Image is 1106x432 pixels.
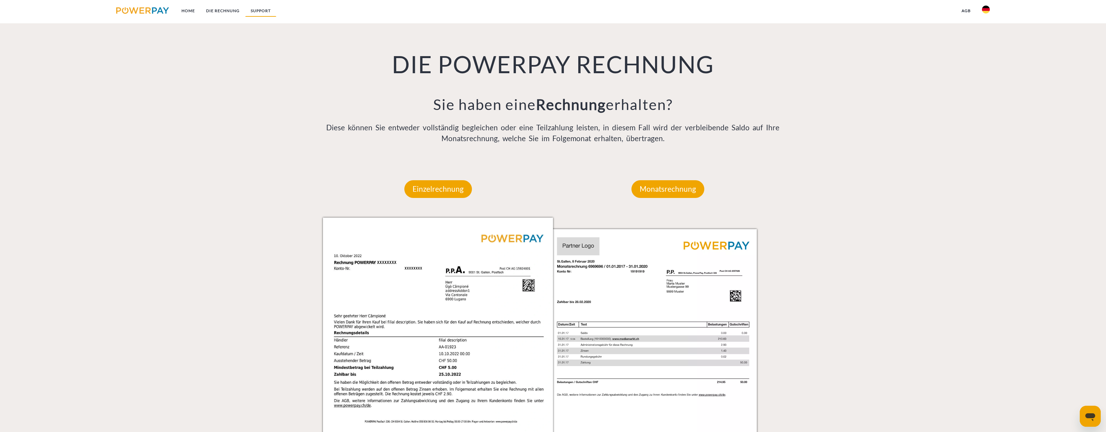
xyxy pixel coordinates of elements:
[956,5,976,17] a: agb
[1080,406,1101,427] iframe: Schaltfläche zum Öffnen des Messaging-Fensters
[536,96,606,113] b: Rechnung
[323,95,783,114] h3: Sie haben eine erhalten?
[116,7,169,14] img: logo-powerpay.svg
[245,5,276,17] a: SUPPORT
[631,180,704,198] p: Monatsrechnung
[982,6,990,13] img: de
[323,122,783,144] p: Diese können Sie entweder vollständig begleichen oder eine Teilzahlung leisten, in diesem Fall wi...
[323,49,783,79] h1: DIE POWERPAY RECHNUNG
[201,5,245,17] a: DIE RECHNUNG
[176,5,201,17] a: Home
[404,180,472,198] p: Einzelrechnung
